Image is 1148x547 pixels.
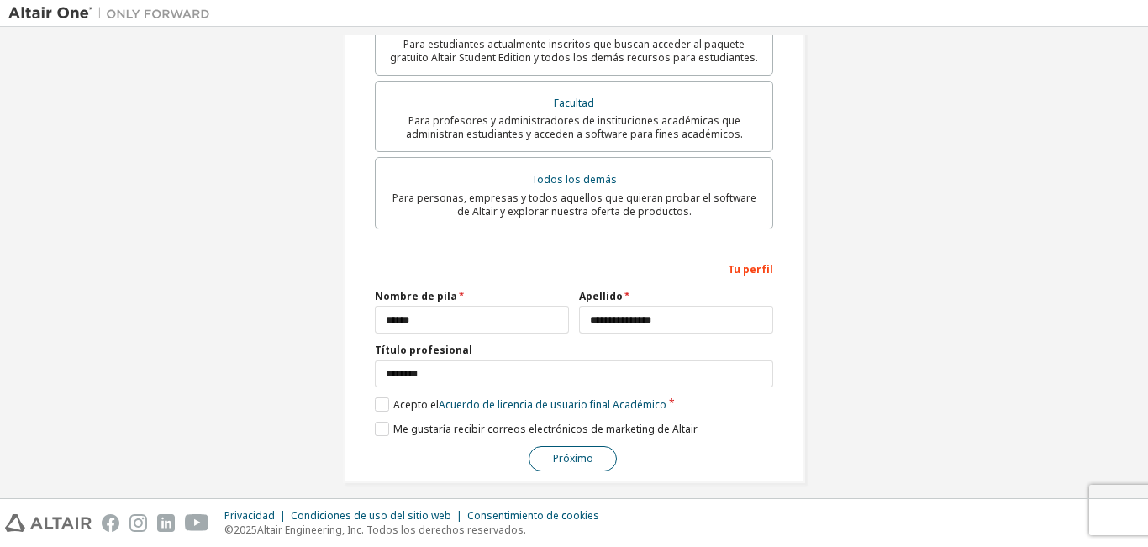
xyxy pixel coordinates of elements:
[185,514,209,532] img: youtube.svg
[554,96,594,110] font: Facultad
[5,514,92,532] img: altair_logo.svg
[393,397,439,412] font: Acepto el
[375,289,457,303] font: Nombre de pila
[234,523,257,537] font: 2025
[257,523,526,537] font: Altair Engineering, Inc. Todos los derechos reservados.
[439,397,610,412] font: Acuerdo de licencia de usuario final
[129,514,147,532] img: instagram.svg
[392,191,756,218] font: Para personas, empresas y todos aquellos que quieran probar el software de Altair y explorar nues...
[8,5,219,22] img: Altair Uno
[579,289,623,303] font: Apellido
[553,451,593,465] font: Próximo
[390,37,758,65] font: Para estudiantes actualmente inscritos que buscan acceder al paquete gratuito Altair Student Edit...
[529,446,617,471] button: Próximo
[102,514,119,532] img: facebook.svg
[393,422,698,436] font: Me gustaría recibir correos electrónicos de marketing de Altair
[291,508,451,523] font: Condiciones de uso del sitio web
[375,343,472,357] font: Título profesional
[224,508,275,523] font: Privacidad
[531,172,617,187] font: Todos los demás
[467,508,599,523] font: Consentimiento de cookies
[224,523,234,537] font: ©
[157,514,175,532] img: linkedin.svg
[406,113,743,141] font: Para profesores y administradores de instituciones académicas que administran estudiantes y acced...
[613,397,666,412] font: Académico
[728,262,773,276] font: Tu perfil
